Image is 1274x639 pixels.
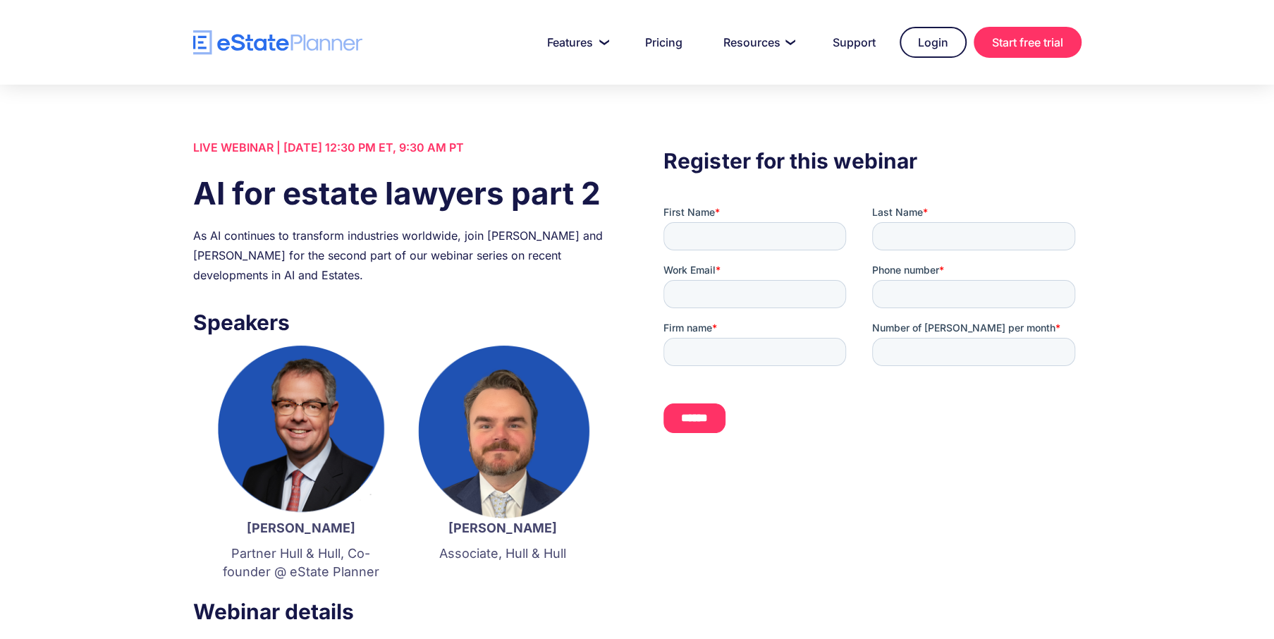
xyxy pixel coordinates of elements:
[816,28,893,56] a: Support
[193,171,611,215] h1: AI for estate lawyers part 2
[193,226,611,285] div: As AI continues to transform industries worldwide, join [PERSON_NAME] and [PERSON_NAME] for the s...
[416,544,589,563] p: Associate, Hull & Hull
[193,306,611,339] h3: Speakers
[193,30,362,55] a: home
[193,595,611,628] h3: Webinar details
[214,544,388,581] p: Partner Hull & Hull, Co-founder @ eState Planner
[663,145,1081,177] h3: Register for this webinar
[900,27,967,58] a: Login
[448,521,557,535] strong: [PERSON_NAME]
[193,138,611,157] div: LIVE WEBINAR | [DATE] 12:30 PM ET, 9:30 AM PT
[663,205,1081,445] iframe: Form 0
[628,28,699,56] a: Pricing
[530,28,621,56] a: Features
[247,521,355,535] strong: [PERSON_NAME]
[974,27,1082,58] a: Start free trial
[706,28,809,56] a: Resources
